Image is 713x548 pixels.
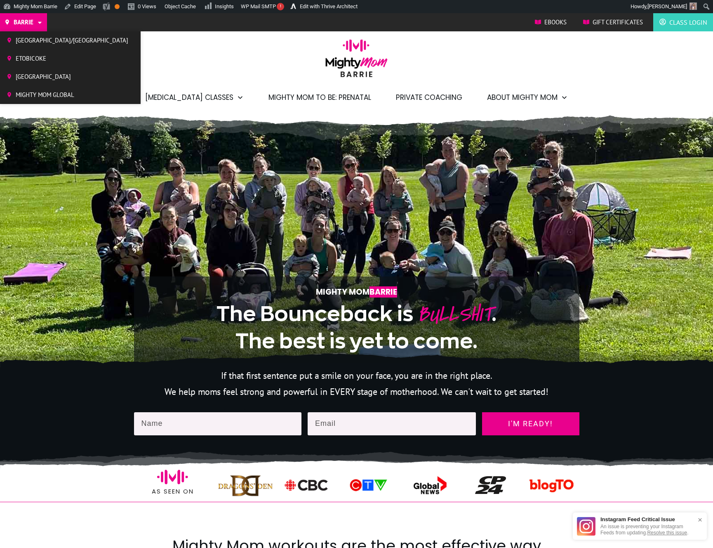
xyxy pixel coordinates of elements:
span: About Mighty Mom [487,90,558,104]
span: [GEOGRAPHIC_DATA] [16,71,128,83]
span: Ebooks [544,16,567,28]
span: We help moms feel strong and powerful in EVERY stage of motherhood. We can't wait to get started! [165,386,548,397]
a: Ebooks [535,16,567,28]
a: I'm ready! [482,412,579,435]
img: ico-mighty-mom [218,471,273,499]
span: I'm ready! [489,420,572,428]
a: Private Coaching [396,90,462,104]
p: An issue is preventing your Instagram Feeds from updating. . [600,524,694,536]
a: Gift Certificates [583,16,643,28]
span: Barrie [14,16,33,28]
span: Mighty Mom Global [16,89,128,101]
span: The Bounceback is [216,302,413,325]
span: Barrie [369,286,397,298]
span: BULLSHIT [417,299,492,330]
a: Resolve this issue [647,530,687,536]
a: Barrie [4,16,43,28]
a: About Mighty Mom [487,90,568,104]
img: ico-mighty-mom [404,475,454,496]
a: Mighty Mom to Be: Prenatal [268,90,371,104]
input: Name [134,412,302,435]
span: ! [277,3,284,10]
a: Class Login [659,16,707,29]
p: Mighty Mom [159,285,554,299]
span: Gift Certificates [593,16,643,28]
img: ico-mighty-mom [283,477,330,493]
h1: . [159,300,554,354]
span: [MEDICAL_DATA] Classes [145,90,233,104]
img: ico-mighty-mom [343,477,393,493]
img: ico-mighty-mom [475,476,506,494]
div: × [694,512,706,528]
span: If that first sentence put a smile on your face, you are in the right place. [221,370,492,381]
p: As seen on [134,486,212,497]
span: [PERSON_NAME] [647,3,687,9]
img: ico-mighty-mom [157,461,188,492]
input: Email [308,412,476,435]
img: mightymom-logo-barrie [321,39,392,83]
span: Etobicoke [16,52,128,65]
img: Instagram Feed icon [577,517,595,536]
img: ico-mighty-mom [527,461,576,510]
div: OK [115,4,120,9]
span: [GEOGRAPHIC_DATA]/[GEOGRAPHIC_DATA] [16,34,128,47]
span: The best is yet to come. [235,330,478,352]
span: Insights [215,3,234,9]
a: [MEDICAL_DATA] Classes [145,90,244,104]
span: Class Login [669,16,707,29]
h3: Instagram Feed Critical Issue [600,517,694,522]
